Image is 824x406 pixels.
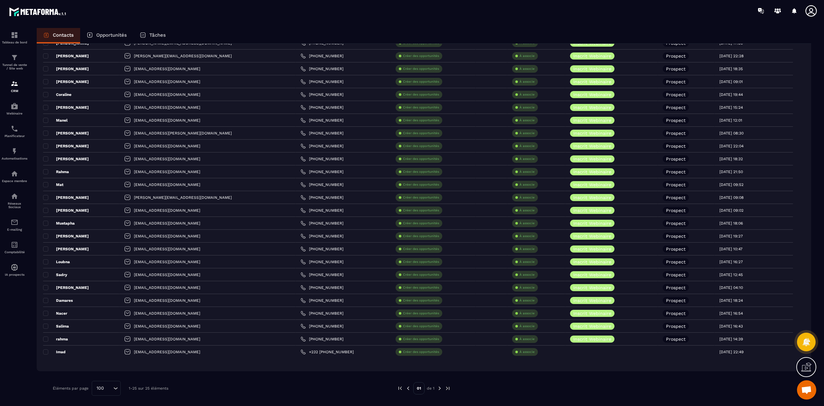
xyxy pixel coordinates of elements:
[53,32,74,38] p: Contacts
[2,157,27,160] p: Automatisations
[43,105,89,110] p: [PERSON_NAME]
[43,272,67,277] p: Sadry
[666,324,686,328] p: Prospect
[666,208,686,213] p: Prospect
[573,79,611,84] p: Inscrit Webinaire
[403,298,439,303] p: Créer des opportunités
[520,247,535,251] p: À associe
[666,260,686,264] p: Prospect
[666,234,686,238] p: Prospect
[301,285,343,290] a: [PHONE_NUMBER]
[2,214,27,236] a: emailemailE-mailing
[719,260,743,264] p: [DATE] 16:27
[11,125,18,133] img: scheduler
[666,131,686,135] p: Prospect
[301,298,343,303] a: [PHONE_NUMBER]
[666,272,686,277] p: Prospect
[666,157,686,161] p: Prospect
[96,32,127,38] p: Opportunités
[719,247,743,251] p: [DATE] 10:47
[520,105,535,110] p: À associe
[301,195,343,200] a: [PHONE_NUMBER]
[403,337,439,341] p: Créer des opportunités
[43,182,63,187] p: Mat
[11,170,18,178] img: automations
[301,131,343,136] a: [PHONE_NUMBER]
[301,53,343,59] a: [PHONE_NUMBER]
[573,324,611,328] p: Inscrit Webinaire
[403,182,439,187] p: Créer des opportunités
[719,118,742,123] p: [DATE] 12:01
[666,337,686,341] p: Prospect
[520,298,535,303] p: À associe
[797,380,816,400] a: Ouvrir le chat
[403,208,439,213] p: Créer des opportunités
[2,26,27,49] a: formationformationTableau de bord
[520,92,535,97] p: À associe
[520,337,535,341] p: À associe
[2,273,27,276] p: IA prospects
[2,236,27,259] a: accountantaccountantComptabilité
[403,260,439,264] p: Créer des opportunités
[573,54,611,58] p: Inscrit Webinaire
[301,337,343,342] a: [PHONE_NUMBER]
[301,156,343,161] a: [PHONE_NUMBER]
[520,195,535,200] p: À associe
[666,79,686,84] p: Prospect
[43,234,89,239] p: [PERSON_NAME]
[403,105,439,110] p: Créer des opportunités
[427,386,435,391] p: de 1
[9,6,67,17] img: logo
[719,324,743,328] p: [DATE] 16:43
[573,118,611,123] p: Inscrit Webinaire
[520,260,535,264] p: À associe
[666,195,686,200] p: Prospect
[301,92,343,97] a: [PHONE_NUMBER]
[11,54,18,61] img: formation
[301,234,343,239] a: [PHONE_NUMBER]
[719,170,743,174] p: [DATE] 21:50
[573,285,611,290] p: Inscrit Webinaire
[403,92,439,97] p: Créer des opportunités
[520,272,535,277] p: À associe
[2,134,27,138] p: Planificateur
[149,32,166,38] p: Tâches
[520,79,535,84] p: À associe
[301,272,343,277] a: [PHONE_NUMBER]
[129,386,168,391] p: 1-25 sur 25 éléments
[403,350,439,354] p: Créer des opportunités
[43,195,89,200] p: [PERSON_NAME]
[43,298,73,303] p: Damares
[666,144,686,148] p: Prospect
[719,195,744,200] p: [DATE] 09:08
[43,208,89,213] p: [PERSON_NAME]
[573,92,611,97] p: Inscrit Webinaire
[92,381,121,396] div: Search for option
[301,66,343,71] a: [PHONE_NUMBER]
[301,324,343,329] a: [PHONE_NUMBER]
[573,298,611,303] p: Inscrit Webinaire
[43,156,89,161] p: [PERSON_NAME]
[573,221,611,226] p: Inscrit Webinaire
[520,118,535,123] p: À associe
[2,49,27,75] a: formationformationTunnel de vente / Site web
[43,92,71,97] p: Coraline
[403,79,439,84] p: Créer des opportunités
[43,169,69,174] p: Rahma
[94,385,106,392] span: 100
[2,143,27,165] a: automationsautomationsAutomatisations
[2,250,27,254] p: Comptabilité
[719,221,743,226] p: [DATE] 18:06
[301,246,343,252] a: [PHONE_NUMBER]
[301,143,343,149] a: [PHONE_NUMBER]
[301,349,354,355] a: +232 [PHONE_NUMBER]
[520,311,535,316] p: À associe
[43,311,67,316] p: Nacer
[53,386,89,391] p: Éléments par page
[719,311,743,316] p: [DATE] 16:54
[520,182,535,187] p: À associe
[719,272,743,277] p: [DATE] 12:45
[573,234,611,238] p: Inscrit Webinaire
[43,349,66,355] p: Imad
[573,144,611,148] p: Inscrit Webinaire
